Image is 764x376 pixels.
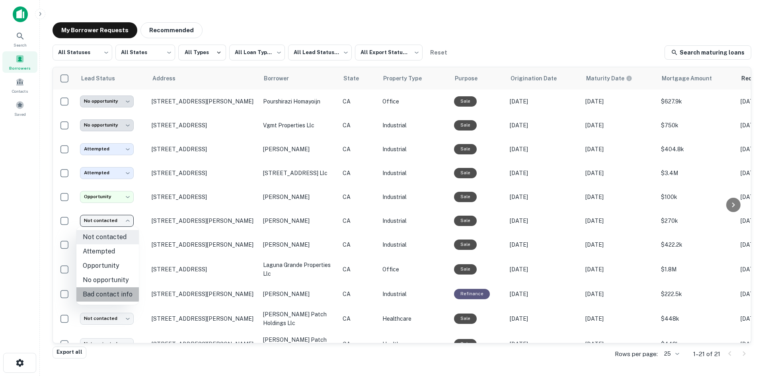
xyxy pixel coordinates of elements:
[76,230,139,244] li: Not contacted
[76,273,139,287] li: No opportunity
[76,259,139,273] li: Opportunity
[76,244,139,259] li: Attempted
[76,287,139,302] li: Bad contact info
[724,312,764,351] iframe: Chat Widget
